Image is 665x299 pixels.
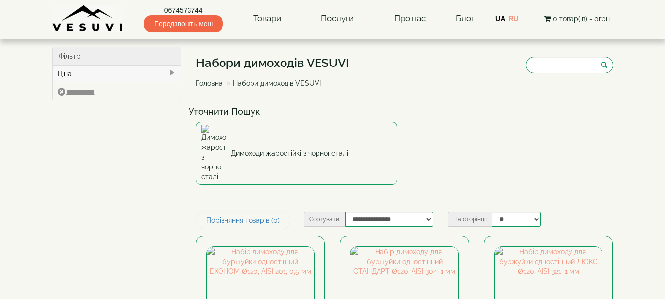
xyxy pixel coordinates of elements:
span: 0 товар(ів) - 0грн [553,15,610,23]
label: На сторінці: [448,212,492,227]
label: Сортувати: [304,212,345,227]
a: Послуги [311,7,364,30]
a: Про нас [384,7,436,30]
button: 0 товар(ів) - 0грн [541,13,613,24]
a: UA [495,15,505,23]
img: Завод VESUVI [52,5,124,32]
a: Головна [196,79,222,87]
a: 0674573744 [144,5,223,15]
a: Блог [456,13,475,23]
span: Передзвоніть мені [144,15,223,32]
a: RU [509,15,519,23]
h4: Уточнити Пошук [189,107,621,117]
a: Товари [244,7,291,30]
a: Димоходи жаростійкі з чорної сталі Димоходи жаростійкі з чорної сталі [196,122,397,185]
img: Димоходи жаростійкі з чорної сталі [201,125,226,182]
div: Ціна [53,66,181,82]
div: Фільтр [53,47,181,66]
li: Набори димоходів VESUVI [224,78,321,88]
h1: Набори димоходів VESUVI [196,57,349,69]
a: Порівняння товарів (0) [196,212,290,229]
